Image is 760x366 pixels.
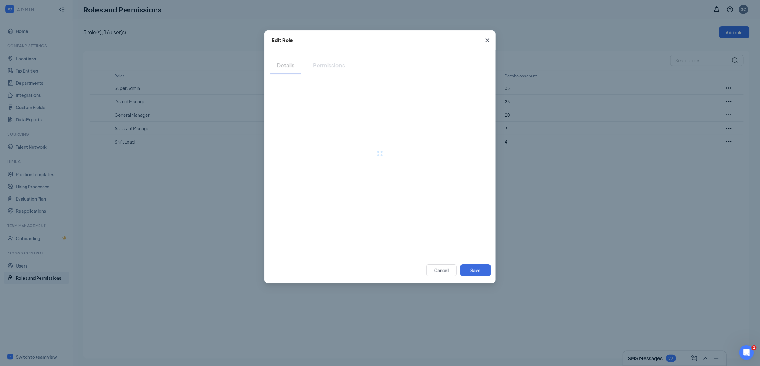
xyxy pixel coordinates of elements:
iframe: Intercom live chat [739,345,754,360]
button: Save [460,264,491,276]
button: Close [479,30,496,50]
button: Cancel [426,264,457,276]
div: Edit Role [272,37,293,44]
svg: Cross [484,37,491,44]
span: 1 [752,345,757,350]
